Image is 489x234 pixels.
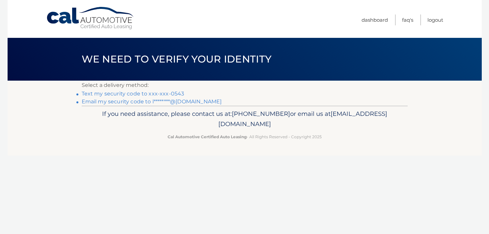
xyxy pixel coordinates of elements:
p: Select a delivery method: [82,81,408,90]
a: Logout [427,14,443,25]
a: Dashboard [362,14,388,25]
a: Email my security code to l********@[DOMAIN_NAME] [82,98,222,105]
a: FAQ's [402,14,413,25]
p: - All Rights Reserved - Copyright 2025 [86,133,403,140]
a: Cal Automotive [46,7,135,30]
p: If you need assistance, please contact us at: or email us at [86,109,403,130]
strong: Cal Automotive Certified Auto Leasing [168,134,247,139]
a: Text my security code to xxx-xxx-0543 [82,91,184,97]
span: We need to verify your identity [82,53,272,65]
span: [PHONE_NUMBER] [232,110,290,117]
